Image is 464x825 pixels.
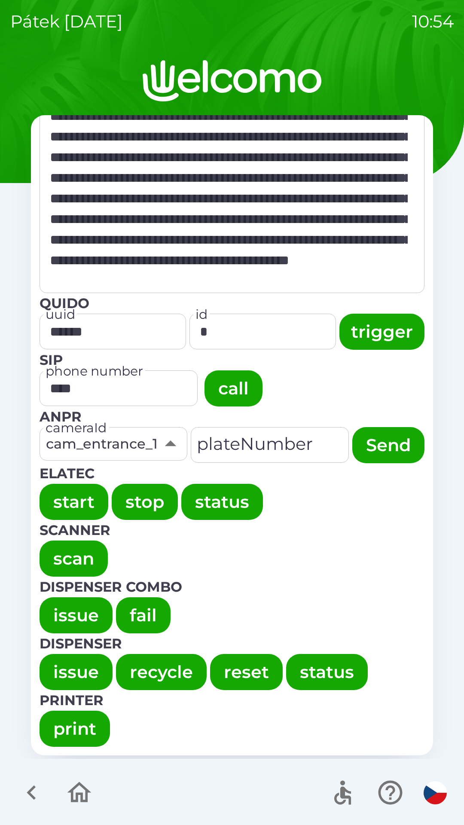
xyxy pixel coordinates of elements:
button: issue [40,654,113,690]
button: recycle [116,654,207,690]
p: SIP [40,350,424,370]
img: cs flag [424,781,447,804]
button: issue [40,597,113,633]
button: status [181,484,263,520]
p: Quido [40,293,424,314]
img: Logo [31,60,433,101]
button: stop [112,484,178,520]
button: fail [116,597,171,633]
p: Dispenser [40,633,424,654]
div: cam_entrance_1 [44,431,183,456]
button: Send [352,427,424,463]
button: scan [40,541,108,577]
p: Elatec [40,463,424,484]
button: reset [210,654,283,690]
label: phone number [46,362,143,380]
label: uuid [46,305,75,324]
label: cameraId [46,419,107,437]
button: start [40,484,108,520]
p: Dispenser combo [40,577,424,597]
button: print [40,711,110,747]
label: id [195,305,208,324]
button: trigger [339,314,424,350]
p: Anpr [40,406,424,427]
button: call [205,370,263,406]
p: Scanner [40,520,424,541]
p: Printer [40,690,424,711]
button: status [286,654,368,690]
p: pátek [DATE] [10,9,123,34]
p: 10:54 [412,9,454,34]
